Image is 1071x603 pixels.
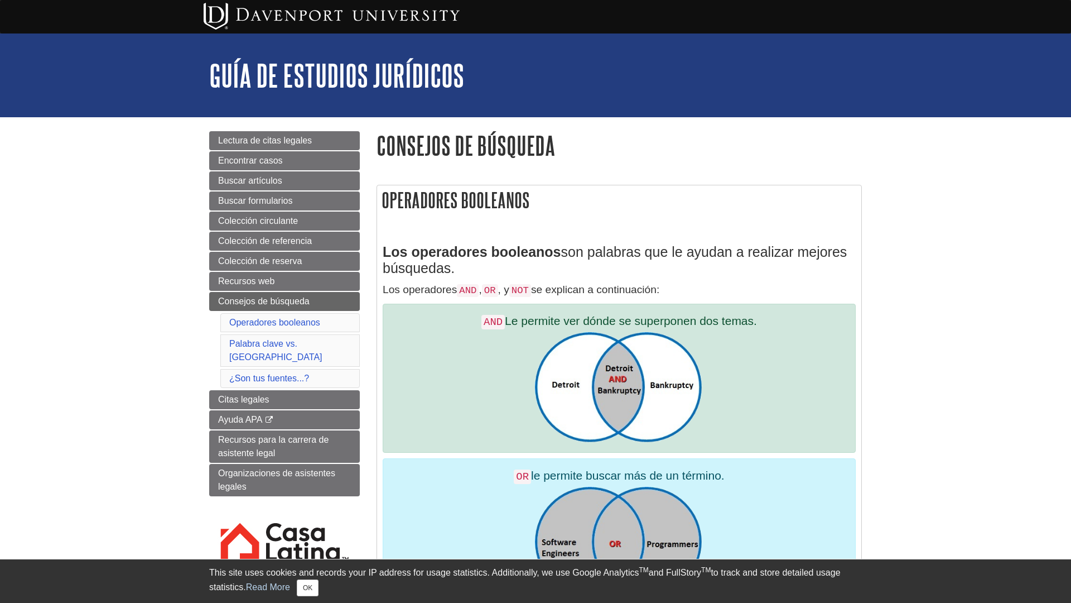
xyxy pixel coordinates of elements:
span: Buscar artículos [218,176,282,185]
a: Buscar artículos [209,171,360,190]
h2: Operadores booleanos [377,185,861,215]
a: Colección circulante [209,212,360,231]
code: NOT [509,284,531,297]
p: le permite buscar más de un término. [392,467,847,484]
a: Palabra clave vs. [GEOGRAPHIC_DATA] [229,339,322,362]
strong: Los operadores booleanos [383,244,561,260]
h3: son palabras que le ayudan a realizar mejores búsquedas. [383,244,856,276]
a: Citas legales [209,390,360,409]
span: Organizaciones de asistentes legales [218,468,335,491]
span: Colección de reserva [218,256,302,266]
span: Buscar formularios [218,196,292,205]
span: Ayuda APA [218,415,262,424]
img: Detroit AND bankruptcy finds everything that has both the term "Detroit" and the term "bankruptcy" [535,332,704,444]
a: Recursos para la carrera de asistente legal [209,430,360,463]
code: OR [482,284,498,297]
span: Recursos web [218,276,274,286]
div: Guide Page Menu [209,131,360,599]
span: Encontrar casos [218,156,283,165]
a: Operadores booleanos [229,318,320,327]
a: Consejos de búsqueda [209,292,360,311]
span: Colección circulante [218,216,298,226]
sup: TM [701,566,711,574]
a: Colección de reserva [209,252,360,271]
a: ¿Son tus fuentes...? [229,374,309,383]
code: AND [481,315,505,329]
a: Encontrar casos [209,151,360,170]
img: Davenport University [204,3,460,30]
p: Le permite ver dónde se superponen dos temas. [392,313,847,329]
span: Consejos de búsqueda [218,296,310,306]
span: Recursos para la carrera de asistente legal [218,435,329,458]
a: Lectura de citas legales [209,131,360,150]
a: Organizaciones de asistentes legales [209,464,360,496]
i: This link opens in a new window [264,417,274,424]
a: Ayuda APA [209,410,360,429]
a: Recursos web [209,272,360,291]
img: Software Engineers OR Programmers finds everything that has either the terms "software engineers"... [535,487,704,599]
span: Colección de referencia [218,236,312,246]
p: Los operadores , , y se explican a continuación: [383,282,856,298]
code: AND [457,284,479,297]
a: Read More [246,582,290,592]
a: Colección de referencia [209,232,360,251]
span: Lectura de citas legales [218,136,312,145]
button: Close [297,580,319,596]
span: Citas legales [218,395,269,404]
a: Buscar formularios [209,192,360,210]
a: Guía de estudios jurídicos [209,58,464,93]
code: OR [514,470,531,484]
h1: Consejos de búsqueda [377,131,862,160]
sup: TM [639,566,648,574]
div: This site uses cookies and records your IP address for usage statistics. Additionally, we use Goo... [209,566,862,596]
